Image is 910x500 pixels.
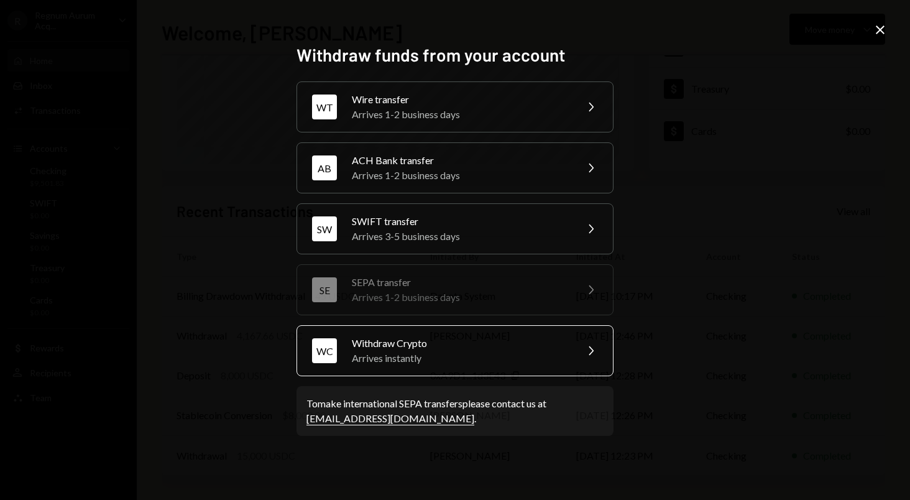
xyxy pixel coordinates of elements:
[352,290,568,305] div: Arrives 1-2 business days
[296,142,614,193] button: ABACH Bank transferArrives 1-2 business days
[312,95,337,119] div: WT
[352,229,568,244] div: Arrives 3-5 business days
[312,155,337,180] div: AB
[296,264,614,315] button: SESEPA transferArrives 1-2 business days
[352,92,568,107] div: Wire transfer
[352,351,568,366] div: Arrives instantly
[312,338,337,363] div: WC
[312,216,337,241] div: SW
[306,396,604,426] div: To make international SEPA transfers please contact us at .
[352,153,568,168] div: ACH Bank transfer
[296,43,614,67] h2: Withdraw funds from your account
[352,107,568,122] div: Arrives 1-2 business days
[352,214,568,229] div: SWIFT transfer
[352,275,568,290] div: SEPA transfer
[312,277,337,302] div: SE
[352,336,568,351] div: Withdraw Crypto
[296,203,614,254] button: SWSWIFT transferArrives 3-5 business days
[352,168,568,183] div: Arrives 1-2 business days
[296,325,614,376] button: WCWithdraw CryptoArrives instantly
[306,412,474,425] a: [EMAIL_ADDRESS][DOMAIN_NAME]
[296,81,614,132] button: WTWire transferArrives 1-2 business days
